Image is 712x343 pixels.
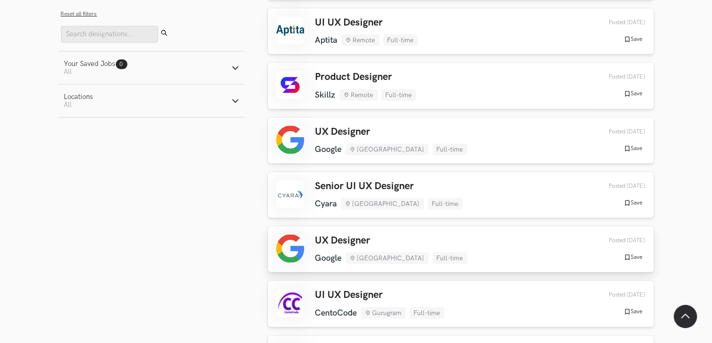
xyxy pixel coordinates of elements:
[64,93,93,101] div: Locations
[315,17,418,29] h3: UI UX Designer
[64,101,72,109] span: All
[339,89,378,101] li: Remote
[587,19,645,26] div: 20th Sep
[268,281,654,327] a: UI UX Designer CentoCode Gurugram Full-time Posted [DATE] Save
[315,145,342,154] li: Google
[383,34,418,46] li: Full-time
[381,89,416,101] li: Full-time
[621,90,645,98] button: Save
[341,198,424,210] li: [GEOGRAPHIC_DATA]
[315,289,445,301] h3: UI UX Designer
[315,180,463,192] h3: Senior UI UX Designer
[410,307,445,319] li: Full-time
[59,85,245,117] button: LocationsAll
[341,34,379,46] li: Remote
[428,198,463,210] li: Full-time
[120,61,123,68] span: 0
[621,145,645,153] button: Save
[433,252,467,264] li: Full-time
[587,128,645,135] div: 13th Sep
[361,307,406,319] li: Gurugram
[268,63,654,109] a: Product Designer Skillz Remote Full-time Posted [DATE] Save
[61,26,158,43] input: Search
[346,144,429,155] li: [GEOGRAPHIC_DATA]
[621,35,645,44] button: Save
[268,172,654,218] a: Senior UI UX Designer Cyara [GEOGRAPHIC_DATA] Full-time Posted [DATE] Save
[268,8,654,54] a: UI UX Designer Aptita Remote Full-time Posted [DATE] Save
[315,126,467,138] h3: UX Designer
[315,71,416,83] h3: Product Designer
[587,237,645,244] div: 09th Sep
[315,35,338,45] li: Aptita
[315,253,342,263] li: Google
[587,291,645,298] div: 06th Sep
[268,226,654,272] a: UX Designer Google [GEOGRAPHIC_DATA] Full-time Posted [DATE] Save
[315,199,337,209] li: Cyara
[621,308,645,316] button: Save
[621,253,645,262] button: Save
[315,308,357,318] li: CentoCode
[587,73,645,80] div: 18th Sep
[268,118,654,164] a: UX Designer Google [GEOGRAPHIC_DATA] Full-time Posted [DATE] Save
[587,183,645,190] div: 12th Sep
[346,252,429,264] li: [GEOGRAPHIC_DATA]
[621,199,645,207] button: Save
[315,90,336,100] li: Skillz
[64,68,72,76] span: All
[433,144,467,155] li: Full-time
[315,235,467,247] h3: UX Designer
[64,60,127,68] div: Your Saved Jobs
[61,11,97,18] button: Reset all filters
[59,52,245,84] button: Your Saved Jobs0 All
